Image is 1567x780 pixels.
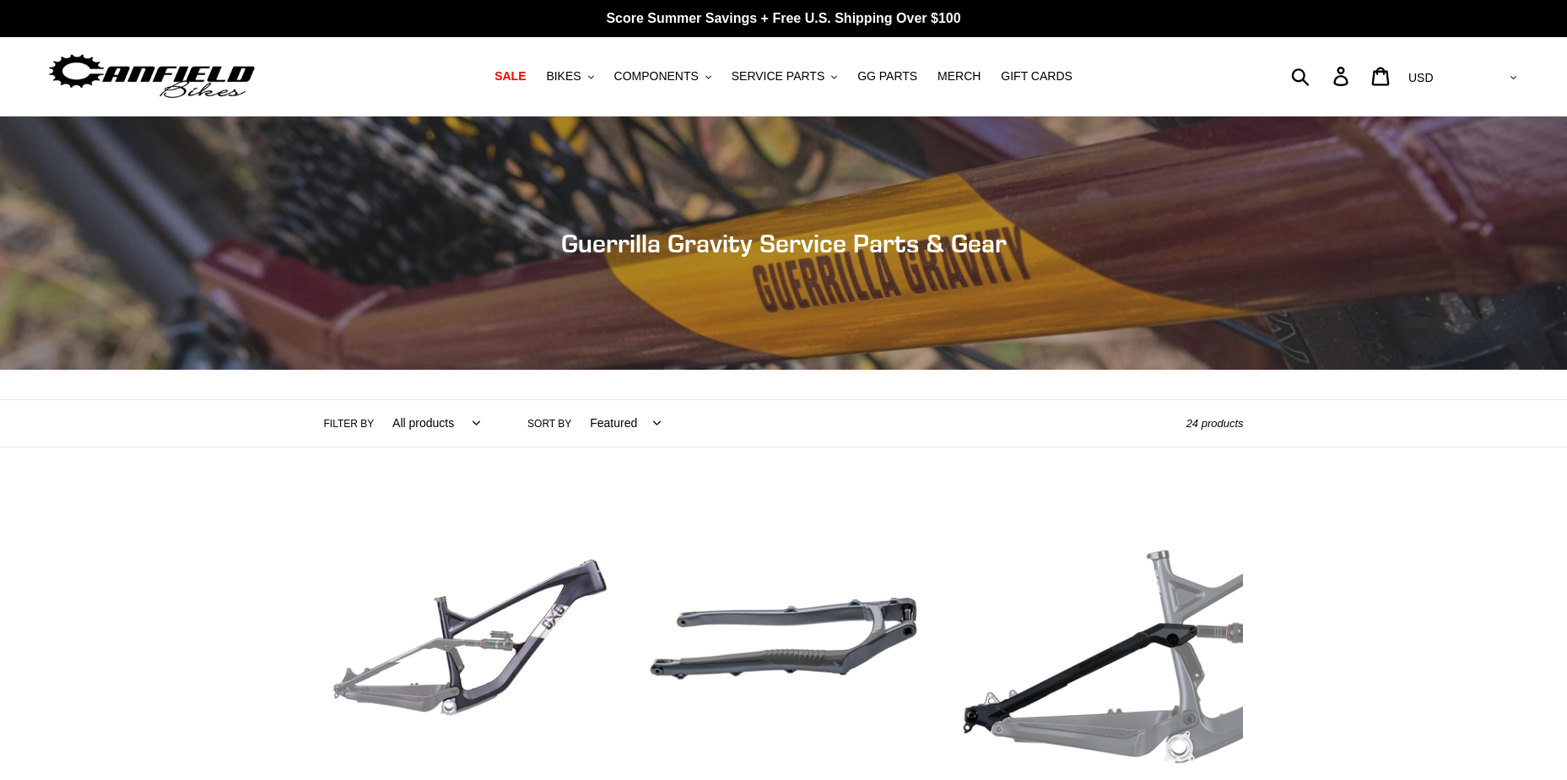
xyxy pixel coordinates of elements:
span: MERCH [937,69,981,84]
span: SERVICE PARTS [732,69,824,84]
span: BIKES [546,69,581,84]
a: SALE [486,65,534,88]
input: Search [1300,57,1343,95]
a: MERCH [929,65,989,88]
button: SERVICE PARTS [723,65,846,88]
span: COMPONENTS [614,69,699,84]
span: GIFT CARDS [1001,69,1073,84]
label: Sort by [527,416,571,431]
span: Guerrilla Gravity Service Parts & Gear [561,228,1007,258]
img: Canfield Bikes [46,50,257,103]
span: SALE [494,69,526,84]
a: GG PARTS [849,65,926,88]
button: COMPONENTS [606,65,720,88]
a: GIFT CARDS [992,65,1081,88]
label: Filter by [324,416,375,431]
span: GG PARTS [857,69,917,84]
button: BIKES [538,65,602,88]
span: 24 products [1186,417,1244,430]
